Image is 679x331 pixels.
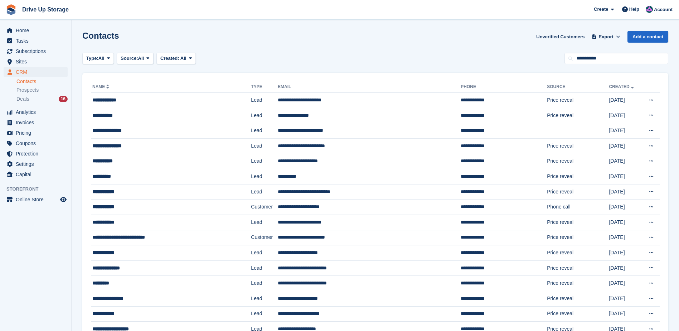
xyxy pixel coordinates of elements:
[16,96,29,102] span: Deals
[609,291,641,306] td: [DATE]
[86,55,98,62] span: Type:
[16,95,68,103] a: Deals 16
[82,31,119,40] h1: Contacts
[251,81,278,93] th: Type
[629,6,639,13] span: Help
[180,56,186,61] span: All
[547,108,609,123] td: Price reveal
[16,169,59,179] span: Capital
[4,159,68,169] a: menu
[646,6,653,13] img: Andy
[609,123,641,139] td: [DATE]
[4,67,68,77] a: menu
[547,260,609,276] td: Price reveal
[4,36,68,46] a: menu
[156,53,196,64] button: Created: All
[4,107,68,117] a: menu
[609,169,641,184] td: [DATE]
[547,93,609,108] td: Price reveal
[547,215,609,230] td: Price reveal
[16,117,59,128] span: Invoices
[609,260,641,276] td: [DATE]
[627,31,668,43] a: Add a contact
[82,53,114,64] button: Type: All
[92,84,111,89] a: Name
[533,31,587,43] a: Unverified Customers
[609,306,641,322] td: [DATE]
[251,138,278,154] td: Lead
[251,291,278,306] td: Lead
[251,260,278,276] td: Lead
[609,154,641,169] td: [DATE]
[278,81,461,93] th: Email
[16,36,59,46] span: Tasks
[4,46,68,56] a: menu
[251,245,278,261] td: Lead
[547,276,609,291] td: Price reveal
[609,245,641,261] td: [DATE]
[609,138,641,154] td: [DATE]
[16,46,59,56] span: Subscriptions
[547,306,609,322] td: Price reveal
[547,184,609,200] td: Price reveal
[461,81,547,93] th: Phone
[4,117,68,128] a: menu
[16,149,59,159] span: Protection
[16,195,59,205] span: Online Store
[19,4,72,15] a: Drive Up Storage
[16,138,59,148] span: Coupons
[251,93,278,108] td: Lead
[251,154,278,169] td: Lead
[4,138,68,148] a: menu
[547,291,609,306] td: Price reveal
[609,230,641,245] td: [DATE]
[16,25,59,35] span: Home
[609,215,641,230] td: [DATE]
[16,67,59,77] span: CRM
[4,128,68,138] a: menu
[6,186,71,193] span: Storefront
[16,159,59,169] span: Settings
[594,6,608,13] span: Create
[16,107,59,117] span: Analytics
[251,215,278,230] td: Lead
[547,245,609,261] td: Price reveal
[547,81,609,93] th: Source
[251,184,278,200] td: Lead
[547,138,609,154] td: Price reveal
[138,55,144,62] span: All
[609,200,641,215] td: [DATE]
[98,55,105,62] span: All
[160,56,179,61] span: Created:
[547,200,609,215] td: Phone call
[121,55,138,62] span: Source:
[547,230,609,245] td: Price reveal
[251,169,278,184] td: Lead
[251,230,278,245] td: Customer
[59,195,68,204] a: Preview store
[4,195,68,205] a: menu
[4,25,68,35] a: menu
[609,276,641,291] td: [DATE]
[547,169,609,184] td: Price reveal
[4,57,68,67] a: menu
[16,86,68,94] a: Prospects
[16,128,59,138] span: Pricing
[609,108,641,123] td: [DATE]
[609,93,641,108] td: [DATE]
[16,57,59,67] span: Sites
[117,53,154,64] button: Source: All
[547,154,609,169] td: Price reveal
[251,276,278,291] td: Lead
[4,169,68,179] a: menu
[59,96,68,102] div: 16
[16,87,39,93] span: Prospects
[16,78,68,85] a: Contacts
[609,184,641,200] td: [DATE]
[599,33,613,40] span: Export
[654,6,673,13] span: Account
[4,149,68,159] a: menu
[251,306,278,322] td: Lead
[251,200,278,215] td: Customer
[609,84,635,89] a: Created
